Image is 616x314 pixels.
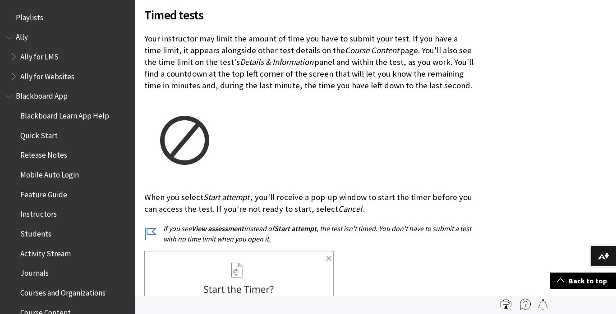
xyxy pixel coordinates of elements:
span: Start attempt [274,224,317,233]
span: Journals [20,266,49,278]
a: Back to top [550,273,616,289]
span: Details & Information [240,57,313,67]
nav: Book outline for Playlists [5,10,130,25]
img: More help [520,299,531,309]
img: Missing media item. [144,100,225,181]
img: Follow this page [538,299,548,309]
span: Timed tests [144,5,473,24]
span: Course Content [345,45,399,55]
span: Students [20,226,51,238]
span: Courses and Organizations [20,285,106,297]
nav: Book outline for Anthology Ally Help [5,30,130,84]
span: Ally for Websites [20,69,74,81]
span: Cancel [338,204,362,214]
span: View assessment [192,224,244,233]
span: Start attempt [203,192,249,202]
span: Ally [16,30,28,42]
p: If you see instead of , the test isn't timed. You don't have to submit a test with no time limit ... [144,223,473,244]
span: Quick Start [20,128,58,140]
img: Print [501,299,511,309]
span: Mobile Auto Login [20,167,79,179]
span: Feature Guide [20,187,67,199]
p: Your instructor may limit the amount of time you have to submit your test. If you have a time lim... [144,33,473,92]
span: Playlists [16,10,43,22]
span: Blackboard Learn App Help [20,108,109,120]
span: Ally for LMS [20,49,59,61]
span: Activity Stream [20,246,71,258]
span: Instructors [20,207,57,219]
span: Release Notes [20,148,67,160]
p: When you select , you'll receive a pop-up window to start the timer before you can access the tes... [144,191,473,215]
span: Blackboard App [16,89,68,101]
